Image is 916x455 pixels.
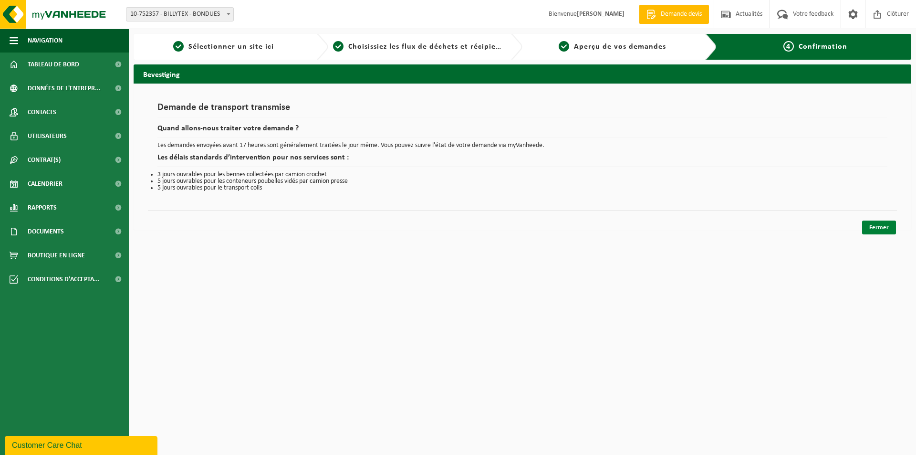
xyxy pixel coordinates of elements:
[188,43,274,51] span: Sélectionner un site ici
[333,41,343,52] span: 2
[173,41,184,52] span: 1
[157,125,887,138] h2: Quand allons-nous traiter votre demande ?
[862,221,896,234] a: Fermer
[658,10,704,19] span: Demande devis
[126,7,234,21] span: 10-752357 - BILLYTEX - BONDUES
[527,41,698,53] a: 3Aperçu de vos demandes
[28,76,101,100] span: Données de l'entrepr...
[348,43,507,51] span: Choisissiez les flux de déchets et récipients
[28,100,56,124] span: Contacts
[157,154,887,167] h2: Les délais standards d’intervention pour nos services sont :
[28,267,100,291] span: Conditions d'accepta...
[157,178,887,185] li: 5 jours ouvrables pour les conteneurs poubelles vidés par camion presse
[157,142,887,149] p: Les demandes envoyées avant 17 heures sont généralement traitées le jour même. Vous pouvez suivre...
[157,171,887,178] li: 3 jours ouvrables pour les bennes collectées par camion crochet
[157,103,887,117] h1: Demande de transport transmise
[333,41,504,53] a: 2Choisissiez les flux de déchets et récipients
[577,11,625,18] strong: [PERSON_NAME]
[28,196,57,220] span: Rapports
[28,243,85,267] span: Boutique en ligne
[138,41,309,53] a: 1Sélectionner un site ici
[799,43,847,51] span: Confirmation
[783,41,794,52] span: 4
[28,53,79,76] span: Tableau de bord
[126,8,233,21] span: 10-752357 - BILLYTEX - BONDUES
[574,43,666,51] span: Aperçu de vos demandes
[559,41,569,52] span: 3
[639,5,709,24] a: Demande devis
[134,64,911,83] h2: Bevestiging
[28,148,61,172] span: Contrat(s)
[28,124,67,148] span: Utilisateurs
[28,220,64,243] span: Documents
[28,29,62,53] span: Navigation
[157,185,887,191] li: 5 jours ouvrables pour le transport colis
[5,434,159,455] iframe: chat widget
[28,172,62,196] span: Calendrier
